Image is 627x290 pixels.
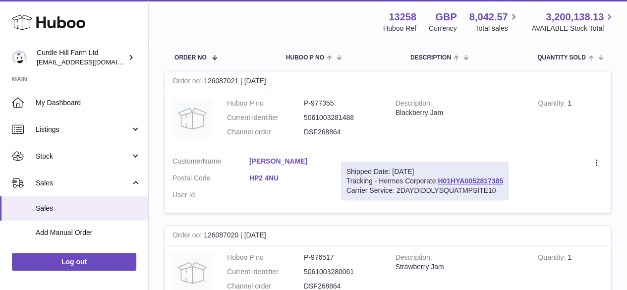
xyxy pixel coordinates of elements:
div: 126087021 | [DATE] [165,71,611,91]
strong: Description [396,253,432,264]
a: 8,042.57 Total sales [469,10,519,33]
strong: Order no [172,231,204,241]
span: Sales [36,204,141,213]
dt: Postal Code [172,174,249,185]
div: Blackberry Jam [396,108,523,117]
dd: 5061003281488 [304,113,381,122]
div: Huboo Ref [383,24,416,33]
dt: User Id [172,190,249,200]
a: HP2 4NU [249,174,326,183]
img: internalAdmin-13258@internal.huboo.com [12,50,27,65]
span: Quantity Sold [537,55,586,61]
strong: Description [396,99,432,110]
div: Curdle Hill Farm Ltd [37,48,126,67]
span: Order No [174,55,207,61]
strong: 13258 [389,10,416,24]
span: My Dashboard [36,98,141,108]
dt: Channel order [227,127,304,137]
strong: Quantity [538,99,568,110]
strong: GBP [435,10,456,24]
dt: Current identifier [227,113,304,122]
div: 126087020 | [DATE] [165,226,611,245]
div: Currency [429,24,457,33]
dd: DSF268864 [304,127,381,137]
span: Description [410,55,451,61]
td: 1 [530,91,611,149]
span: 3,200,138.13 [546,10,604,24]
span: Stock [36,152,130,161]
div: Tracking - Hermes Corporate: [341,162,509,201]
span: Customer [172,157,203,165]
dt: Huboo P no [227,253,304,262]
span: Huboo P no [286,55,324,61]
a: Log out [12,253,136,271]
div: Strawberry Jam [396,262,523,272]
span: 8,042.57 [469,10,508,24]
div: Carrier Service: 2DAYDIDDLYSQUATMPSITE10 [346,186,503,195]
dd: P-977355 [304,99,381,108]
strong: Order no [172,77,204,87]
dd: P-976517 [304,253,381,262]
img: no-photo.jpg [172,99,212,138]
dt: Huboo P no [227,99,304,108]
dt: Name [172,157,249,169]
dt: Current identifier [227,267,304,277]
span: AVAILABLE Stock Total [531,24,615,33]
dd: 5061003280061 [304,267,381,277]
a: H01HYA0052817385 [438,177,503,185]
span: Total sales [475,24,519,33]
span: [EMAIL_ADDRESS][DOMAIN_NAME] [37,58,146,66]
span: Add Manual Order [36,228,141,237]
span: Sales [36,178,130,188]
strong: Quantity [538,253,568,264]
span: Listings [36,125,130,134]
div: Shipped Date: [DATE] [346,167,503,176]
a: 3,200,138.13 AVAILABLE Stock Total [531,10,615,33]
a: [PERSON_NAME] [249,157,326,166]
